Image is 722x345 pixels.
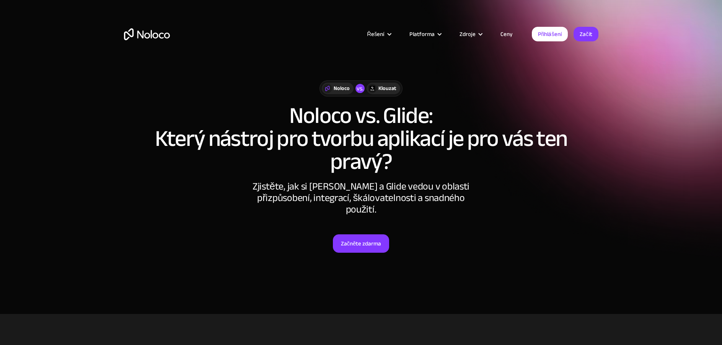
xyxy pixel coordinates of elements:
font: vs. [357,83,363,94]
font: Klouzat [378,83,396,93]
font: Zdroje [460,29,476,39]
font: Který nástroj pro tvorbu aplikací je pro vás ten pravý? [155,117,567,183]
div: Platforma [400,29,450,39]
font: Zjistěte, jak si [PERSON_NAME] a Glide vedou v oblasti přizpůsobení, integrací, škálovatelnosti a... [253,177,469,219]
font: Přihlášení [538,29,562,39]
font: Začněte zdarma [341,238,381,249]
font: Začít [580,29,592,39]
a: Přihlášení [532,27,568,41]
font: Platforma [409,29,435,39]
div: Řešení [357,29,399,39]
div: Zdroje [450,29,491,39]
font: Noloco [334,83,350,93]
font: Noloco vs. Glide: [289,94,433,137]
a: domov [124,28,170,40]
a: Ceny [491,29,522,39]
a: Začít [574,27,598,41]
font: Ceny [500,29,513,39]
a: Začněte zdarma [333,234,390,253]
font: Řešení [367,29,384,39]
